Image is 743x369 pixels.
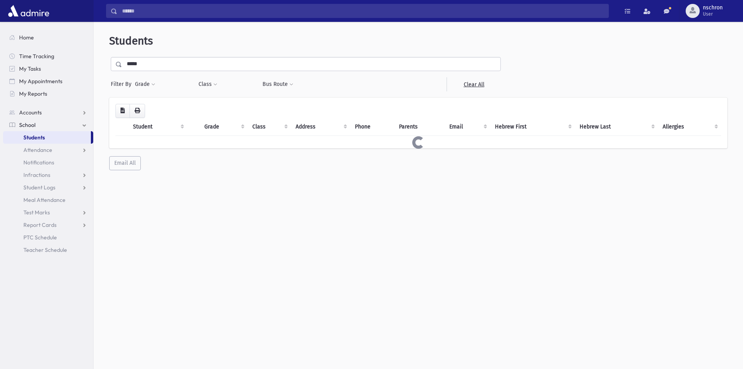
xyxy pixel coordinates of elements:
[19,90,47,97] span: My Reports
[3,231,93,244] a: PTC Schedule
[128,118,187,136] th: Student
[19,109,42,116] span: Accounts
[350,118,394,136] th: Phone
[490,118,575,136] th: Hebrew First
[3,144,93,156] a: Attendance
[23,134,45,141] span: Students
[19,121,35,128] span: School
[447,77,501,91] a: Clear All
[23,159,54,166] span: Notifications
[3,62,93,75] a: My Tasks
[248,118,291,136] th: Class
[109,156,141,170] button: Email All
[3,50,93,62] a: Time Tracking
[23,234,57,241] span: PTC Schedule
[23,221,57,228] span: Report Cards
[129,104,145,118] button: Print
[135,77,156,91] button: Grade
[3,75,93,87] a: My Appointments
[23,209,50,216] span: Test Marks
[23,184,55,191] span: Student Logs
[3,106,93,119] a: Accounts
[3,244,93,256] a: Teacher Schedule
[262,77,294,91] button: Bus Route
[19,34,34,41] span: Home
[23,171,50,178] span: Infractions
[200,118,247,136] th: Grade
[198,77,218,91] button: Class
[19,65,41,72] span: My Tasks
[109,34,153,47] span: Students
[3,87,93,100] a: My Reports
[111,80,135,88] span: Filter By
[3,31,93,44] a: Home
[575,118,658,136] th: Hebrew Last
[394,118,445,136] th: Parents
[445,118,490,136] th: Email
[703,5,723,11] span: nschron
[115,104,130,118] button: CSV
[3,131,91,144] a: Students
[19,53,54,60] span: Time Tracking
[19,78,62,85] span: My Appointments
[703,11,723,17] span: User
[3,156,93,169] a: Notifications
[6,3,51,19] img: AdmirePro
[3,194,93,206] a: Meal Attendance
[291,118,350,136] th: Address
[3,219,93,231] a: Report Cards
[117,4,608,18] input: Search
[23,246,67,253] span: Teacher Schedule
[3,169,93,181] a: Infractions
[3,206,93,219] a: Test Marks
[23,196,66,203] span: Meal Attendance
[3,181,93,194] a: Student Logs
[658,118,721,136] th: Allergies
[3,119,93,131] a: School
[23,146,52,153] span: Attendance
